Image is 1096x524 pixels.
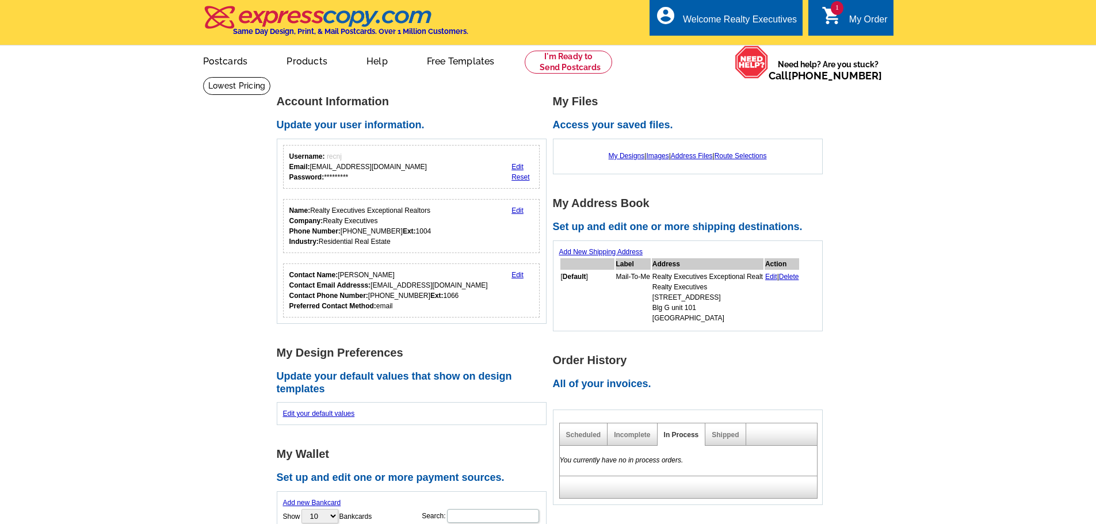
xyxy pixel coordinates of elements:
span: Call [769,70,882,82]
a: Images [646,152,669,160]
h1: Account Information [277,95,553,108]
strong: Password: [289,173,324,181]
td: [ ] [560,271,614,324]
em: You currently have no in process orders. [560,456,683,464]
input: Search: [447,509,539,523]
h1: My Design Preferences [277,347,553,359]
h2: Update your default values that show on design templates [277,370,553,395]
h2: All of your invoices. [553,378,829,391]
th: Action [765,258,800,270]
a: Help [348,47,406,74]
a: My Designs [609,152,645,160]
a: Edit [511,206,524,215]
strong: Contact Name: [289,271,338,279]
a: Scheduled [566,431,601,439]
a: Address Files [671,152,713,160]
a: In Process [664,431,699,439]
th: Address [652,258,763,270]
div: | | | [559,145,816,167]
a: Same Day Design, Print, & Mail Postcards. Over 1 Million Customers. [203,14,468,36]
a: Add new Bankcard [283,499,341,507]
div: Realty Executives Exceptional Realtors Realty Executives [PHONE_NUMBER] 1004 Residential Real Estate [289,205,431,247]
a: Shipped [712,431,739,439]
a: Edit [511,163,524,171]
img: help [735,45,769,79]
td: | [765,271,800,324]
strong: Username: [289,152,325,160]
strong: Name: [289,206,311,215]
th: Label [616,258,651,270]
i: shopping_cart [822,5,842,26]
a: Edit your default values [283,410,355,418]
strong: Ext: [430,292,444,300]
td: Mail-To-Me [616,271,651,324]
h2: Set up and edit one or more payment sources. [277,472,553,484]
strong: Company: [289,217,323,225]
div: Welcome Realty Executives [683,14,797,30]
span: Need help? Are you stuck? [769,59,888,82]
strong: Email: [289,163,310,171]
div: Who should we contact regarding order issues? [283,263,540,318]
h2: Access your saved files. [553,119,829,132]
h2: Update your user information. [277,119,553,132]
span: 1 [831,1,843,15]
a: Delete [779,273,799,281]
strong: Preferred Contact Method: [289,302,376,310]
b: Default [563,273,586,281]
strong: Ext: [403,227,416,235]
strong: Contact Phone Number: [289,292,368,300]
strong: Phone Number: [289,227,341,235]
h4: Same Day Design, Print, & Mail Postcards. Over 1 Million Customers. [233,27,468,36]
div: [PERSON_NAME] [EMAIL_ADDRESS][DOMAIN_NAME] [PHONE_NUMBER] 1066 email [289,270,488,311]
a: Postcards [185,47,266,74]
div: Your personal details. [283,199,540,253]
span: recnj [327,152,342,160]
div: Your login information. [283,145,540,189]
a: [PHONE_NUMBER] [788,70,882,82]
div: My Order [849,14,888,30]
strong: Contact Email Addresss: [289,281,371,289]
a: Free Templates [408,47,513,74]
td: Realty Executives Exceptional Realt Realty Executives [STREET_ADDRESS] Blg G unit 101 [GEOGRAPHIC... [652,271,763,324]
a: Route Selections [715,152,767,160]
a: Edit [511,271,524,279]
a: Products [268,47,346,74]
strong: Industry: [289,238,319,246]
h1: My Address Book [553,197,829,209]
a: Reset [511,173,529,181]
select: ShowBankcards [301,509,338,523]
h1: My Wallet [277,448,553,460]
label: Search: [422,508,540,524]
a: Add New Shipping Address [559,248,643,256]
a: 1 shopping_cart My Order [822,13,888,27]
a: Edit [765,273,777,281]
h2: Set up and edit one or more shipping destinations. [553,221,829,234]
h1: Order History [553,354,829,366]
i: account_circle [655,5,676,26]
a: Incomplete [614,431,650,439]
h1: My Files [553,95,829,108]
